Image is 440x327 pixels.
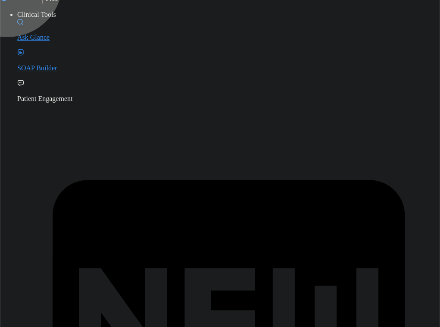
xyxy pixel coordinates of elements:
li: Clinical Tools [17,11,440,19]
a: Docugen: Compose a clinical documentation in seconds [17,49,440,72]
p: Ask Glance [17,34,440,41]
p: Patient Engagement [17,95,440,103]
a: Moramiz: Find ICD10AM codes instantly [17,19,440,42]
p: SOAP Builder [17,64,440,72]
